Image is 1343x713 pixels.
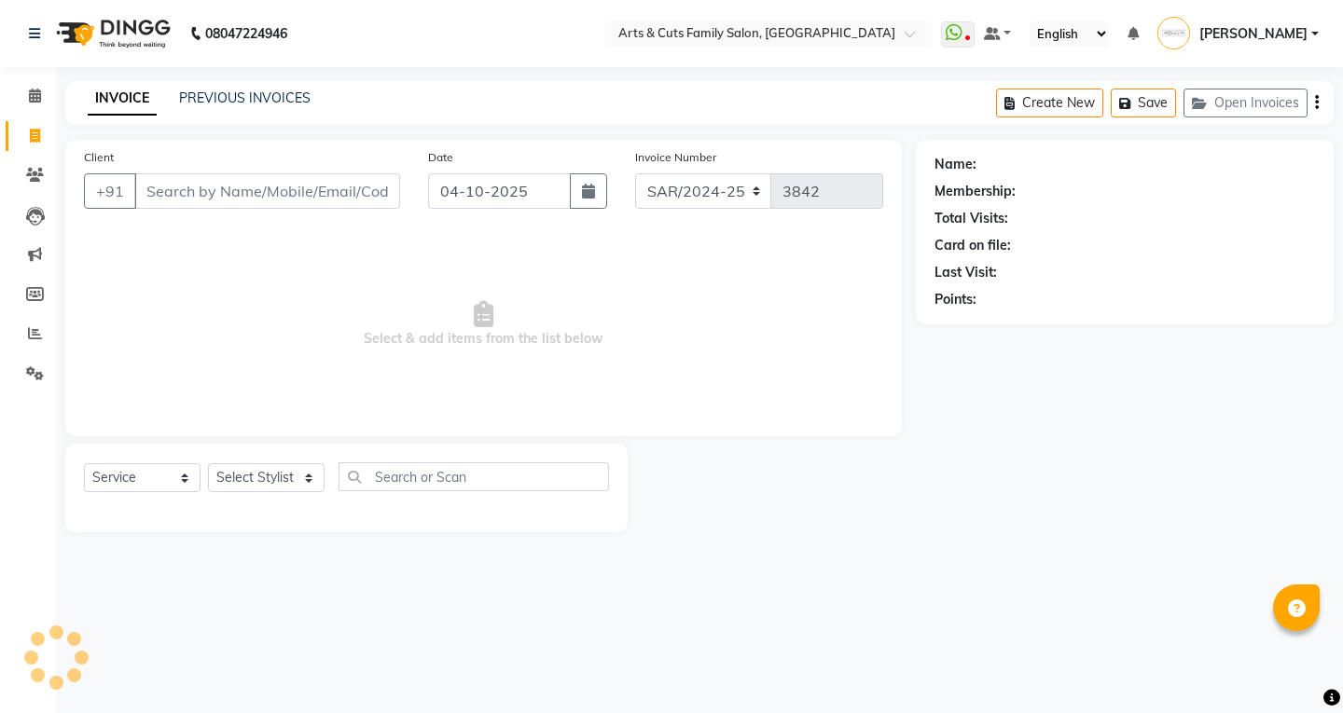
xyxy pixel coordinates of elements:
button: Save [1111,89,1176,117]
div: Points: [935,290,976,309]
button: Create New [996,89,1103,117]
input: Search or Scan [339,462,609,491]
input: Search by Name/Mobile/Email/Code [134,173,400,209]
button: +91 [84,173,136,209]
b: 08047224946 [205,7,287,60]
div: Card on file: [935,236,1011,255]
label: Client [84,149,114,166]
div: Total Visits: [935,209,1008,228]
img: logo [48,7,175,60]
button: Open Invoices [1184,89,1308,117]
span: Select & add items from the list below [84,231,883,418]
div: Membership: [935,182,1016,201]
img: Sandya [1157,17,1190,49]
a: PREVIOUS INVOICES [179,89,311,106]
label: Invoice Number [635,149,716,166]
label: Date [428,149,453,166]
a: INVOICE [88,82,157,116]
span: [PERSON_NAME] [1199,24,1308,44]
div: Last Visit: [935,263,997,282]
div: Name: [935,155,976,174]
